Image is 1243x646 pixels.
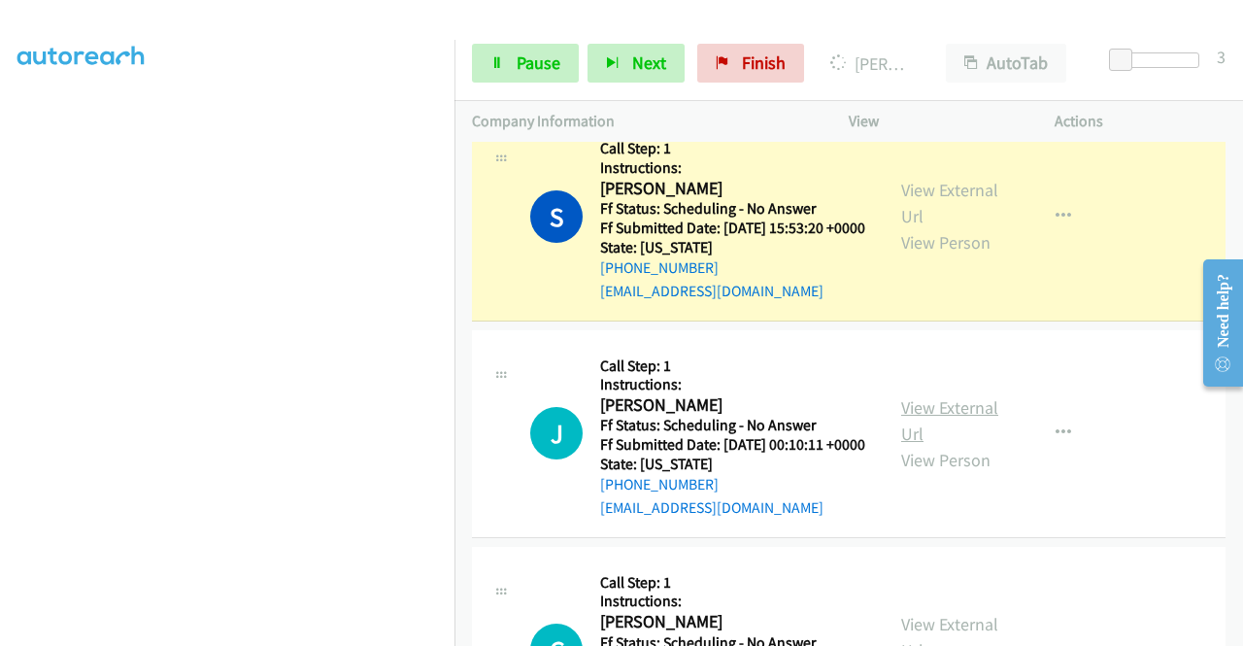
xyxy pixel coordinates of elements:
a: Pause [472,44,579,83]
span: Pause [517,51,560,74]
h1: J [530,407,583,459]
a: Finish [697,44,804,83]
a: View External Url [901,179,998,227]
h5: State: [US_STATE] [600,455,865,474]
h5: Ff Status: Scheduling - No Answer [600,416,865,435]
a: [EMAIL_ADDRESS][DOMAIN_NAME] [600,282,823,300]
a: View Person [901,231,991,254]
span: Finish [742,51,786,74]
h5: Instructions: [600,158,865,178]
h5: Call Step: 1 [600,139,865,158]
h2: [PERSON_NAME] [600,611,865,633]
p: Company Information [472,110,814,133]
p: [PERSON_NAME] [830,51,911,77]
h2: [PERSON_NAME] [600,178,865,200]
h5: Instructions: [600,375,865,394]
h5: Ff Submitted Date: [DATE] 00:10:11 +0000 [600,435,865,455]
div: The call is yet to be attempted [530,407,583,459]
h2: [PERSON_NAME] [600,394,865,417]
h5: Call Step: 1 [600,573,865,593]
a: [EMAIL_ADDRESS][DOMAIN_NAME] [600,498,823,517]
h5: Call Step: 1 [600,357,865,376]
h5: State: [US_STATE] [600,238,865,257]
a: [PHONE_NUMBER] [600,475,719,493]
p: View [849,110,1020,133]
iframe: Resource Center [1188,246,1243,400]
button: Next [588,44,685,83]
a: [PHONE_NUMBER] [600,258,719,277]
h5: Instructions: [600,592,865,611]
div: 3 [1217,44,1226,70]
a: View Person [901,449,991,471]
h5: Ff Status: Scheduling - No Answer [600,199,865,219]
h5: Ff Submitted Date: [DATE] 15:53:20 +0000 [600,219,865,238]
span: Next [632,51,666,74]
button: AutoTab [946,44,1066,83]
h1: S [530,190,583,243]
p: Actions [1055,110,1226,133]
a: View External Url [901,396,998,445]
